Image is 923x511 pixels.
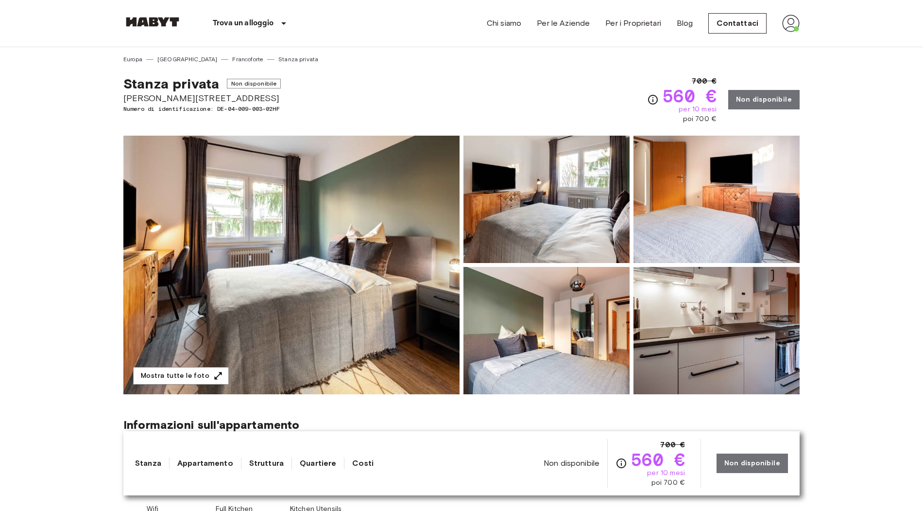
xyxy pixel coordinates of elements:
img: Picture of unit DE-04-009-003-02HF [463,267,630,394]
svg: Verifica i dettagli delle spese nella sezione 'Riassunto dei Costi'. Si prega di notare che gli s... [647,94,659,106]
svg: Verifica i dettagli delle spese nella sezione 'Riassunto dei Costi'. Si prega di notare che gli s... [615,458,627,469]
span: [PERSON_NAME][STREET_ADDRESS] [123,92,281,105]
a: [GEOGRAPHIC_DATA] [157,55,218,64]
span: per 10 mesi [647,468,685,478]
span: Stanza privata [123,75,219,92]
span: 700 € [660,439,685,451]
button: Mostra tutte le foto [133,367,229,385]
img: avatar [782,15,800,32]
img: Marketing picture of unit DE-04-009-003-02HF [123,136,460,394]
p: Trova un alloggio [213,18,274,29]
a: Europa [123,55,142,64]
a: Francoforte [232,55,263,64]
span: per 10 mesi [679,105,717,114]
span: Informazioni sull'appartamento [123,418,300,432]
a: Per i Proprietari [605,18,661,29]
a: Blog [677,18,693,29]
img: Picture of unit DE-04-009-003-02HF [633,267,800,394]
span: 700 € [692,75,717,87]
a: Contattaci [708,13,767,34]
span: Numero di identificazione: DE-04-009-003-02HF [123,105,281,113]
a: Struttura [249,458,284,469]
img: Picture of unit DE-04-009-003-02HF [463,136,630,263]
span: Non disponibile [544,458,599,469]
a: Stanza privata [278,55,318,64]
span: poi 700 € [651,478,685,488]
span: 560 € [663,87,717,105]
a: Stanza [135,458,161,469]
a: Quartiere [300,458,336,469]
span: 560 € [631,451,685,468]
span: poi 700 € [683,114,717,124]
a: Costi [352,458,374,469]
a: Appartamento [177,458,233,469]
a: Per le Aziende [537,18,590,29]
img: Habyt [123,17,182,27]
a: Chi siamo [487,18,521,29]
img: Picture of unit DE-04-009-003-02HF [633,136,800,263]
span: Non disponibile [227,79,281,88]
